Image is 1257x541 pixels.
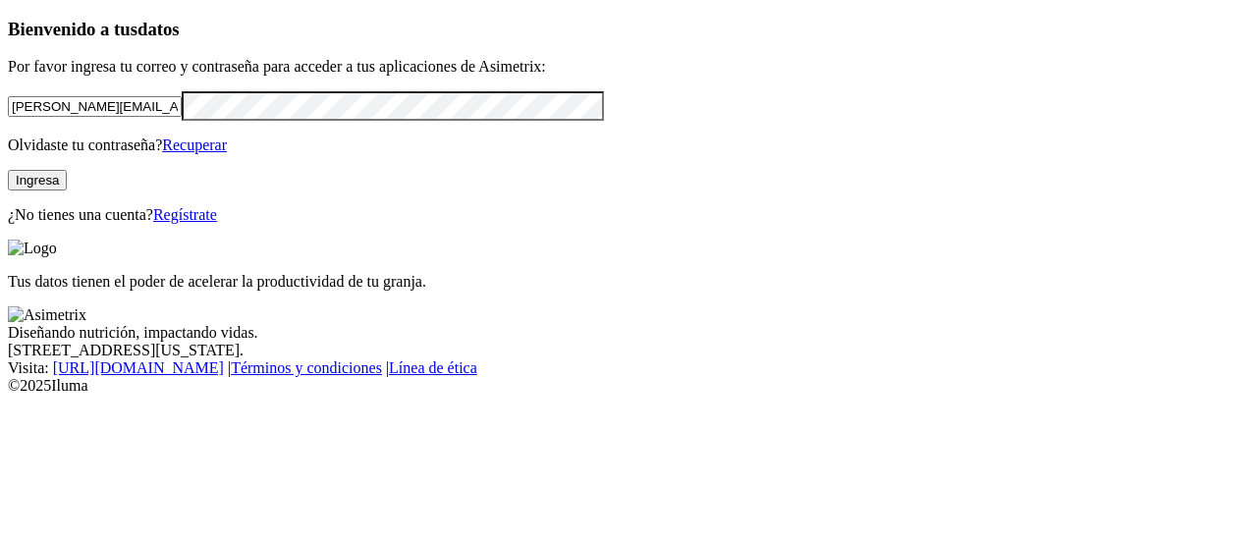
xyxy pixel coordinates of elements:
[8,273,1249,291] p: Tus datos tienen el poder de acelerar la productividad de tu granja.
[8,19,1249,40] h3: Bienvenido a tus
[8,306,86,324] img: Asimetrix
[389,359,477,376] a: Línea de ética
[8,359,1249,377] div: Visita : | |
[137,19,180,39] span: datos
[8,342,1249,359] div: [STREET_ADDRESS][US_STATE].
[231,359,382,376] a: Términos y condiciones
[162,136,227,153] a: Recuperar
[153,206,217,223] a: Regístrate
[8,58,1249,76] p: Por favor ingresa tu correo y contraseña para acceder a tus aplicaciones de Asimetrix:
[8,377,1249,395] div: © 2025 Iluma
[8,96,182,117] input: Tu correo
[8,170,67,190] button: Ingresa
[8,136,1249,154] p: Olvidaste tu contraseña?
[8,240,57,257] img: Logo
[53,359,224,376] a: [URL][DOMAIN_NAME]
[8,324,1249,342] div: Diseñando nutrición, impactando vidas.
[8,206,1249,224] p: ¿No tienes una cuenta?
